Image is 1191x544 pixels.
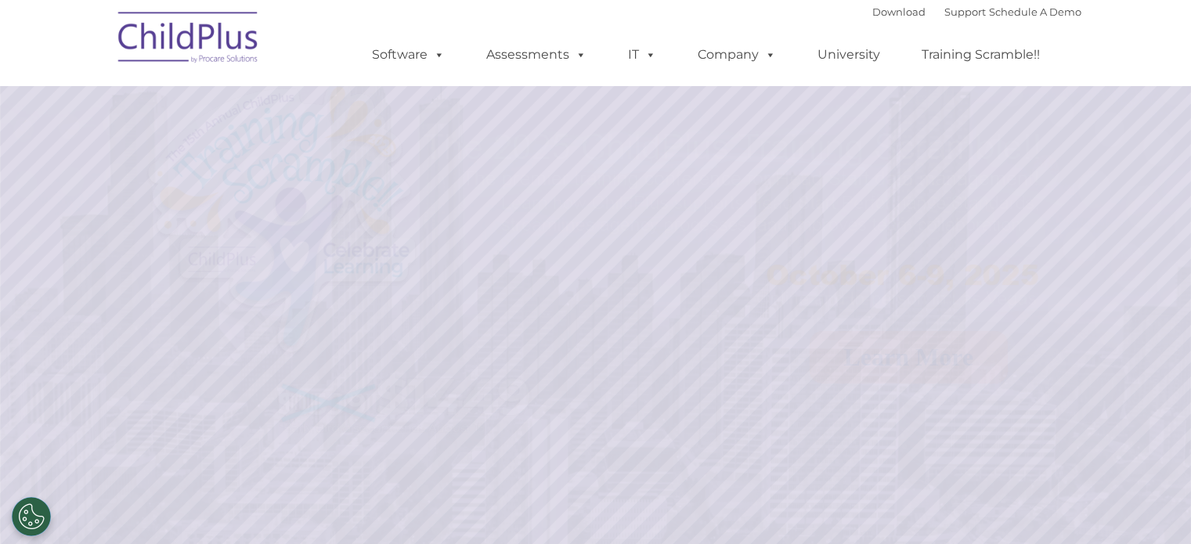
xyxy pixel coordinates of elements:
a: Support [944,5,986,18]
a: Assessments [471,39,602,70]
a: Software [356,39,460,70]
button: Cookies Settings [12,497,51,536]
a: Company [682,39,792,70]
a: Schedule A Demo [989,5,1081,18]
a: Learn More [810,331,1009,384]
a: Download [872,5,926,18]
font: | [872,5,1081,18]
a: IT [612,39,672,70]
a: Training Scramble!! [906,39,1056,70]
a: University [802,39,896,70]
img: ChildPlus by Procare Solutions [110,1,267,79]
